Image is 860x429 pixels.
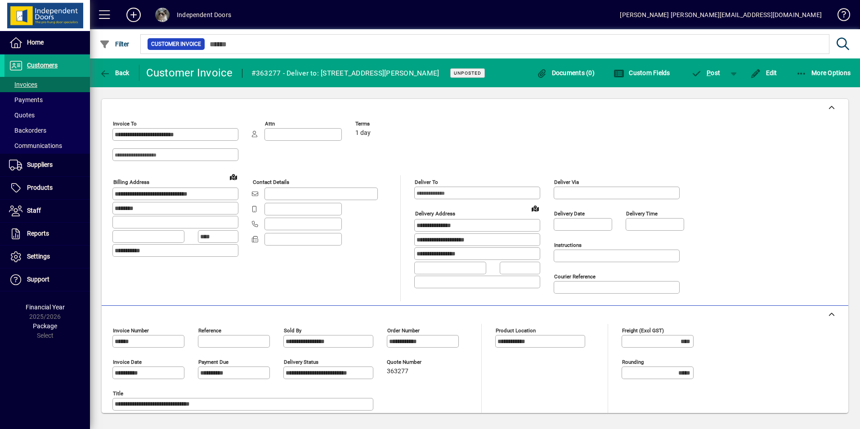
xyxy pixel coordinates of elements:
[113,390,123,397] mat-label: Title
[148,7,177,23] button: Profile
[614,69,670,76] span: Custom Fields
[4,92,90,107] a: Payments
[622,327,664,334] mat-label: Freight (excl GST)
[528,201,542,215] a: View on map
[27,207,41,214] span: Staff
[4,31,90,54] a: Home
[4,77,90,92] a: Invoices
[415,179,438,185] mat-label: Deliver To
[4,246,90,268] a: Settings
[554,273,596,280] mat-label: Courier Reference
[26,304,65,311] span: Financial Year
[794,65,853,81] button: More Options
[33,322,57,330] span: Package
[9,127,46,134] span: Backorders
[151,40,201,49] span: Customer Invoice
[265,121,275,127] mat-label: Attn
[554,210,585,217] mat-label: Delivery date
[113,327,149,334] mat-label: Invoice number
[177,8,231,22] div: Independent Doors
[4,138,90,153] a: Communications
[4,177,90,199] a: Products
[687,65,725,81] button: Post
[99,69,130,76] span: Back
[27,39,44,46] span: Home
[4,107,90,123] a: Quotes
[27,184,53,191] span: Products
[355,130,371,137] span: 1 day
[496,327,536,334] mat-label: Product location
[9,81,37,88] span: Invoices
[226,170,241,184] a: View on map
[90,65,139,81] app-page-header-button: Back
[536,69,595,76] span: Documents (0)
[4,223,90,245] a: Reports
[750,69,777,76] span: Edit
[251,66,439,80] div: #363277 - Deliver to: [STREET_ADDRESS][PERSON_NAME]
[198,327,221,334] mat-label: Reference
[9,142,62,149] span: Communications
[113,359,142,365] mat-label: Invoice date
[355,121,409,127] span: Terms
[27,253,50,260] span: Settings
[198,359,228,365] mat-label: Payment due
[27,161,53,168] span: Suppliers
[691,69,721,76] span: ost
[748,65,779,81] button: Edit
[387,327,420,334] mat-label: Order number
[119,7,148,23] button: Add
[113,121,137,127] mat-label: Invoice To
[554,179,579,185] mat-label: Deliver via
[284,327,301,334] mat-label: Sold by
[9,112,35,119] span: Quotes
[534,65,597,81] button: Documents (0)
[4,200,90,222] a: Staff
[707,69,711,76] span: P
[554,242,582,248] mat-label: Instructions
[626,210,658,217] mat-label: Delivery time
[97,36,132,52] button: Filter
[27,62,58,69] span: Customers
[284,359,318,365] mat-label: Delivery status
[9,96,43,103] span: Payments
[4,268,90,291] a: Support
[99,40,130,48] span: Filter
[387,359,441,365] span: Quote number
[27,230,49,237] span: Reports
[27,276,49,283] span: Support
[4,123,90,138] a: Backorders
[622,359,644,365] mat-label: Rounding
[97,65,132,81] button: Back
[796,69,851,76] span: More Options
[611,65,672,81] button: Custom Fields
[387,368,408,375] span: 363277
[831,2,849,31] a: Knowledge Base
[4,154,90,176] a: Suppliers
[454,70,481,76] span: Unposted
[146,66,233,80] div: Customer Invoice
[620,8,822,22] div: [PERSON_NAME] [PERSON_NAME][EMAIL_ADDRESS][DOMAIN_NAME]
